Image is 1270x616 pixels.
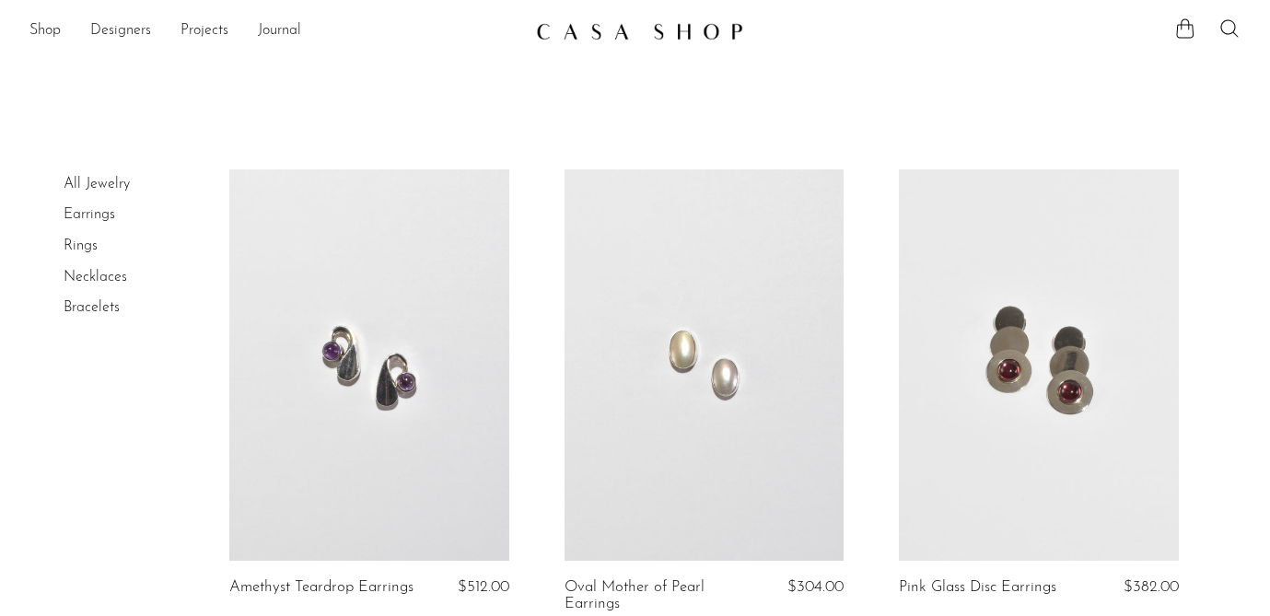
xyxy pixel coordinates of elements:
a: Bracelets [64,300,120,315]
a: Oval Mother of Pearl Earrings [565,579,750,613]
a: Projects [181,19,228,43]
a: Rings [64,238,98,253]
span: $304.00 [787,579,844,595]
a: Journal [258,19,301,43]
a: Shop [29,19,61,43]
a: Amethyst Teardrop Earrings [229,579,414,596]
span: $512.00 [458,579,509,595]
span: $382.00 [1124,579,1179,595]
a: Pink Glass Disc Earrings [899,579,1056,596]
a: Earrings [64,207,115,222]
a: Necklaces [64,270,127,285]
ul: NEW HEADER MENU [29,16,521,47]
a: All Jewelry [64,177,130,192]
nav: Desktop navigation [29,16,521,47]
a: Designers [90,19,151,43]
